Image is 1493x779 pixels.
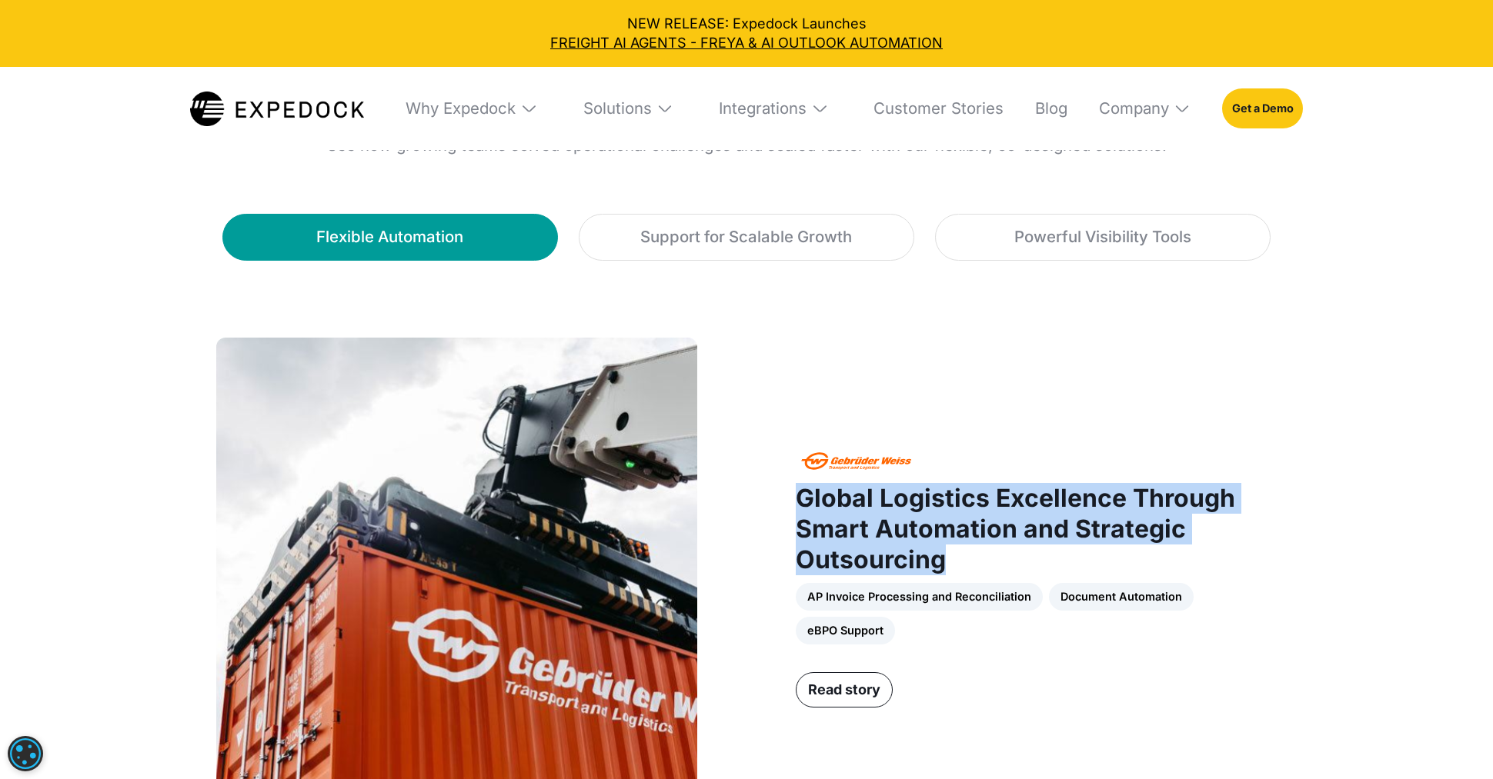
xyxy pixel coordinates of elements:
[1229,613,1493,779] iframe: Chat Widget
[796,483,1235,574] strong: Global Logistics Excellence Through Smart Automation and Strategic Outsourcing
[569,67,688,151] div: Solutions
[14,33,1479,52] a: FREIGHT AI AGENTS - FREYA & AI OUTLOOK AUTOMATION
[719,98,807,118] div: Integrations
[392,67,552,151] div: Why Expedock
[406,98,516,118] div: Why Expedock
[583,98,652,118] div: Solutions
[1085,67,1205,151] div: Company
[860,67,1004,151] a: Customer Stories
[1021,67,1067,151] a: Blog
[14,14,1479,53] div: NEW RELEASE: Expedock Launches
[1014,225,1191,249] div: Powerful Visibility Tools
[1099,98,1169,118] div: Company
[1222,88,1303,128] a: Get a Demo
[640,225,852,249] div: Support for Scalable Growth
[796,672,893,707] a: Read story
[316,225,463,249] div: Flexible Automation
[705,67,843,151] div: Integrations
